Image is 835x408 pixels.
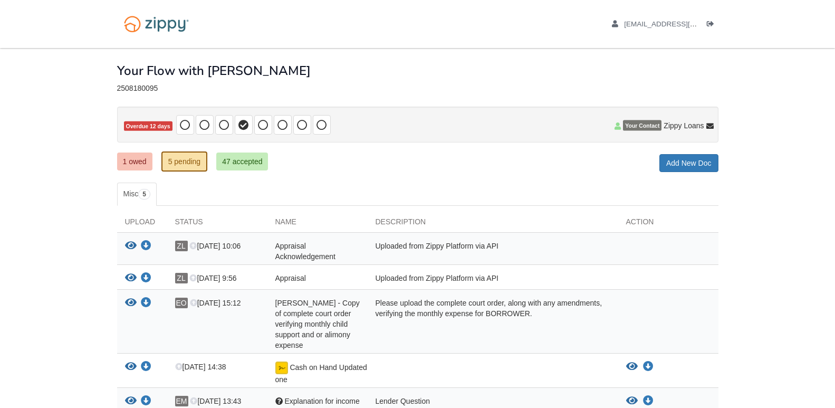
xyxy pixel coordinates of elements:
[275,363,367,384] span: Cash on Hand Updated one
[125,298,137,309] button: View Ernesto Munoz - Copy of complete court order verifying monthly child support and or alimony ...
[125,362,137,373] button: View Cash on Hand Updated one
[117,153,152,170] a: 1 owed
[175,298,188,308] span: EO
[167,216,267,232] div: Status
[368,241,618,262] div: Uploaded from Zippy Platform via API
[117,84,718,93] div: 2508180095
[138,189,150,200] span: 5
[368,273,618,287] div: Uploaded from Zippy Platform via API
[623,120,661,131] span: Your Contact
[368,216,618,232] div: Description
[161,151,208,172] a: 5 pending
[141,363,151,372] a: Download Cash on Hand Updated one
[275,242,335,261] span: Appraisal Acknowledgement
[117,11,196,37] img: Logo
[125,396,137,407] button: View Explanation for income variance
[175,363,226,371] span: [DATE] 14:38
[117,64,311,78] h1: Your Flow with [PERSON_NAME]
[267,216,368,232] div: Name
[117,216,167,232] div: Upload
[175,273,188,283] span: ZL
[190,397,241,405] span: [DATE] 13:43
[124,121,172,131] span: Overdue 12 days
[368,298,618,350] div: Please upload the complete court order, along with any amendments, verifying the monthly expense ...
[626,396,638,406] button: View Explanation for income variance
[216,153,268,170] a: 47 accepted
[189,242,241,250] span: [DATE] 10:06
[659,154,718,172] a: Add New Doc
[275,274,306,282] span: Appraisal
[141,299,151,308] a: Download Ernesto Munoz - Copy of complete court order verifying monthly child support and or alim...
[125,241,137,252] button: View Appraisal Acknowledgement
[141,242,151,251] a: Download Appraisal Acknowledgement
[141,397,151,406] a: Download Explanation for income variance
[643,363,654,371] a: Download Cash on Hand Updated one
[141,274,151,283] a: Download Appraisal
[618,216,718,232] div: Action
[664,120,704,131] span: Zippy Loans
[626,362,638,372] button: View Cash on Hand Updated one
[175,396,188,406] span: EM
[275,299,360,349] span: [PERSON_NAME] - Copy of complete court order verifying monthly child support and or alimony expense
[189,274,236,282] span: [DATE] 9:56
[612,20,745,31] a: edit profile
[190,299,241,307] span: [DATE] 15:12
[643,397,654,405] a: Download Explanation for income variance
[707,20,718,31] a: Log out
[175,241,188,251] span: ZL
[117,183,157,206] a: Misc
[275,362,288,374] img: Document fully signed
[125,273,137,284] button: View Appraisal
[624,20,745,28] span: adominguez6804@gmail.com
